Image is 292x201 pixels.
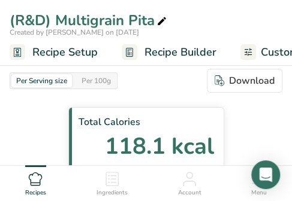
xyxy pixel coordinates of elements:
div: Per Serving size [11,74,72,87]
span: Created by [PERSON_NAME] on [DATE] [10,28,139,37]
button: Download [207,69,282,93]
span: Menu [251,188,267,197]
span: Ingredients [97,188,128,197]
div: Download [215,74,275,88]
span: Total Calories [79,115,214,129]
a: Account [177,166,201,198]
span: Recipes [25,188,46,197]
a: Recipes [25,166,46,198]
span: Recipe Setup [32,44,98,60]
a: Recipe Setup [10,39,98,66]
span: Recipe Builder [145,44,216,60]
div: Open Intercom Messenger [251,160,280,189]
span: 118.1 kcal [105,129,214,163]
span: Account [177,188,201,197]
a: Ingredients [97,166,128,198]
div: (R&D) Multigrain Pita [10,10,169,31]
a: Recipe Builder [122,39,216,66]
div: Per 100g [77,74,116,87]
